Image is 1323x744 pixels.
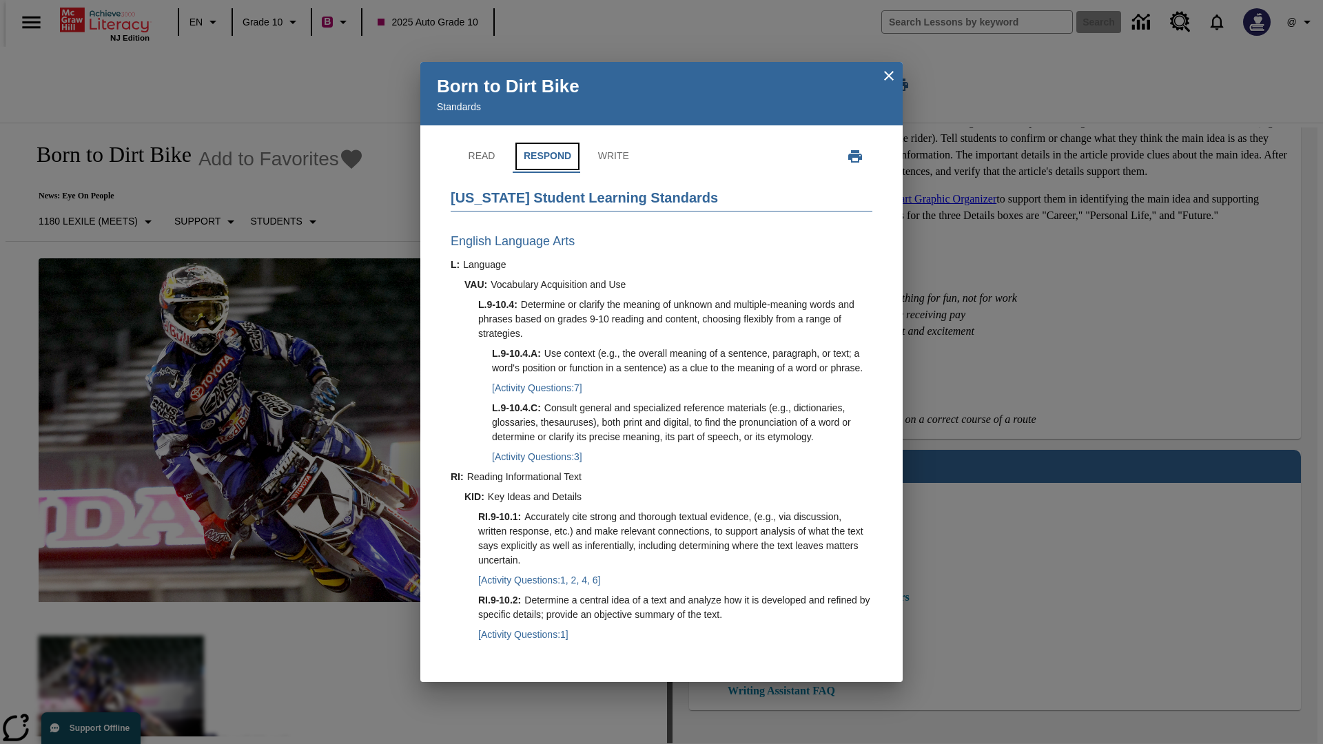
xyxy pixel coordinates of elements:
button: Print [838,139,872,174]
button: close [881,68,897,84]
p: [ Activity Questions : 1, 2, 4, 6 ] [478,573,872,588]
span: Consult general and specialized reference materials (e.g., dictionaries, glossaries, thesauruses)... [492,402,851,442]
span: RI.9-10.2 : [478,595,521,606]
p: [ Activity Questions : 3 ] [492,450,872,464]
span: L.9-10.4 : [478,299,517,310]
span: Determine a central idea of a text and analyze how it is developed and refined by specific detail... [478,595,870,620]
div: Standards tab navigation [451,140,644,173]
span: RI.9-10.1 : [478,511,521,522]
span: L : [451,259,460,270]
p: [ Activity Questions : 7 ] [492,381,872,395]
p: Standards [437,100,886,114]
p: [ Activity Questions : 1 ] [478,628,872,642]
span: Language [463,259,506,270]
span: Vocabulary Acquisition and Use [491,279,626,290]
span: Reading Informational Text [467,471,582,482]
p: Born to Dirt Bike [437,73,886,100]
button: Read [451,140,513,173]
button: Respond [513,140,582,173]
span: Determine or clarify the meaning of unknown and multiple-meaning words and phrases based on grade... [478,299,854,339]
h3: English Language Arts [451,232,872,251]
span: L.9-10.4.A : [492,348,541,359]
span: VAU : [464,279,487,290]
button: Write [582,140,644,173]
span: Use context (e.g., the overall meaning of a sentence, paragraph, or text; a word's position or fu... [492,348,863,373]
div: Respond [451,225,872,654]
span: L.9-10.4.C : [492,402,541,413]
span: Accurately cite strong and thorough textual evidence, (e.g., via discussion, written response, et... [478,511,863,566]
h2: [US_STATE] Student Learning Standards [451,187,872,211]
span: Key Ideas and Details [488,491,582,502]
span: RI : [451,471,464,482]
span: KID : [464,491,484,502]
